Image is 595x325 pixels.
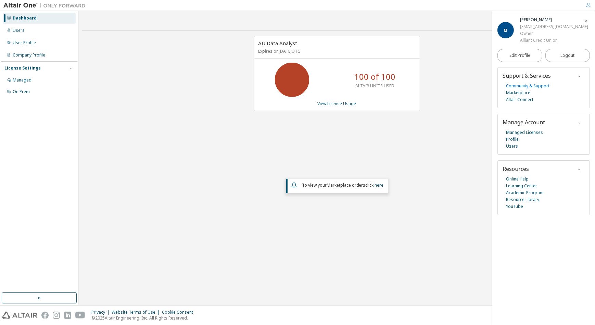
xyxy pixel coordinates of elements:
[41,312,49,319] img: facebook.svg
[327,182,366,188] em: Marketplace orders
[506,189,544,196] a: Academic Program
[13,15,37,21] div: Dashboard
[497,49,542,62] a: Edit Profile
[13,89,30,95] div: On Prem
[520,37,588,44] div: Alliant Credit Union
[506,129,543,136] a: Managed Licenses
[520,23,588,30] div: [EMAIL_ADDRESS][DOMAIN_NAME]
[504,27,508,33] span: M
[64,312,71,319] img: linkedin.svg
[13,77,31,83] div: Managed
[520,30,588,37] div: Owner
[355,83,394,89] p: ALTAIR UNITS USED
[13,52,45,58] div: Company Profile
[2,312,37,319] img: altair_logo.svg
[506,183,537,189] a: Learning Center
[506,196,539,203] a: Resource Library
[4,65,41,71] div: License Settings
[162,310,197,315] div: Cookie Consent
[503,118,545,126] span: Manage Account
[13,28,25,33] div: Users
[375,182,384,188] a: here
[302,182,384,188] span: To view your click
[506,83,549,89] a: Community & Support
[506,143,518,150] a: Users
[53,312,60,319] img: instagram.svg
[75,312,85,319] img: youtube.svg
[3,2,89,9] img: Altair One
[318,101,356,107] a: View License Usage
[506,96,533,103] a: Altair Connect
[503,165,529,173] span: Resources
[560,52,574,59] span: Logout
[509,53,530,58] span: Edit Profile
[112,310,162,315] div: Website Terms of Use
[506,89,530,96] a: Marketplace
[258,48,414,54] p: Expires on [DATE] UTC
[258,40,297,47] span: AU Data Analyst
[91,310,112,315] div: Privacy
[506,136,519,143] a: Profile
[545,49,590,62] button: Logout
[13,40,36,46] div: User Profile
[91,315,197,321] p: © 2025 Altair Engineering, Inc. All Rights Reserved.
[354,71,395,83] p: 100 of 100
[503,72,551,79] span: Support & Services
[506,176,529,183] a: Online Help
[520,16,588,23] div: Matt Shearer
[506,203,523,210] a: YouTube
